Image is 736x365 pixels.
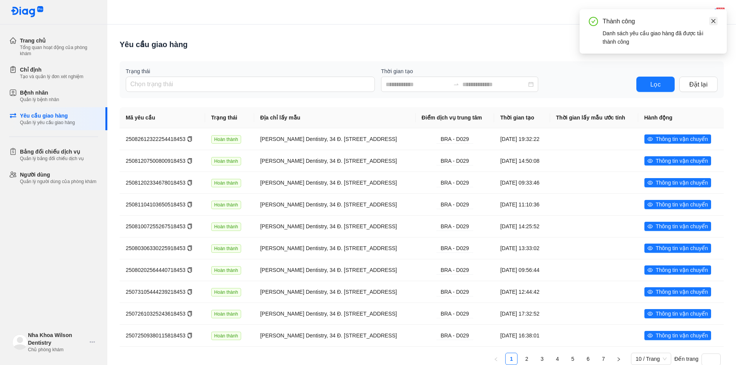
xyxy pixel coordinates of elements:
[603,29,718,46] div: Danh sách yêu cầu giao hàng đã được tải thành công
[494,193,550,215] td: [DATE] 11:10:36
[656,244,708,252] span: Thông tin vận chuyển
[656,200,708,209] span: Thông tin vận chuyển
[260,135,409,143] div: [PERSON_NAME] Dentistry, 34 Đ. [STREET_ADDRESS]
[647,158,653,164] span: eye
[187,246,192,251] span: copy
[20,97,59,103] div: Quản lý bệnh nhân
[689,80,708,89] span: Đặt lại
[494,237,550,259] td: [DATE] 13:33:02
[647,289,653,295] span: eye
[644,331,711,340] button: eyeThông tin vận chuyển
[656,222,708,231] span: Thông tin vận chuyển
[636,353,667,365] span: 10 / Trang
[187,136,192,142] span: copy
[656,157,708,165] span: Thông tin vận chuyển
[494,128,550,150] td: [DATE] 19:32:22
[536,353,548,365] a: 3
[20,178,96,185] div: Quản lý người dùng của phòng khám
[647,246,653,251] span: eye
[647,311,653,316] span: eye
[598,353,609,365] a: 7
[490,353,502,365] li: Trang Trước
[521,353,533,365] li: 2
[656,135,708,143] span: Thông tin vận chuyển
[644,200,711,209] button: eyeThông tin vận chuyển
[613,353,625,365] button: right
[20,44,98,57] div: Tổng quan hoạt động của phòng khám
[260,222,409,231] div: [PERSON_NAME] Dentistry, 34 Đ. [STREET_ADDRESS]
[552,353,563,365] a: 4
[716,7,725,13] span: 103
[644,287,711,296] button: eyeThông tin vận chuyển
[567,353,579,365] li: 5
[126,331,199,340] div: 25072509380115818453
[20,89,59,97] div: Bệnh nhân
[260,244,409,252] div: [PERSON_NAME] Dentistry, 34 Đ. [STREET_ADDRESS]
[494,357,498,362] span: left
[187,333,192,338] span: copy
[187,224,192,229] span: copy
[582,353,594,365] a: 6
[674,353,724,365] div: Đến trang
[126,266,199,274] div: 25080202564440718453
[647,202,653,207] span: eye
[28,347,87,353] div: Chủ phòng khám
[211,244,241,253] span: Hoàn thành
[260,178,409,187] div: [PERSON_NAME] Dentistry, 34 Đ. [STREET_ADDRESS]
[437,244,473,253] div: BRA - D029
[211,223,241,231] span: Hoàn thành
[211,179,241,187] span: Hoàn thành
[28,331,87,347] div: Nha Khoa Wilson Dentistry
[211,332,241,340] span: Hoàn thành
[126,288,199,296] div: 25073105444239218453
[187,267,192,273] span: copy
[211,266,241,275] span: Hoàn thành
[494,324,550,347] td: [DATE] 16:38:01
[644,222,711,231] button: eyeThông tin vận chuyển
[616,357,621,362] span: right
[437,200,473,209] div: BRA - D029
[613,353,625,365] li: Trang Kế
[453,81,459,87] span: to
[260,266,409,274] div: [PERSON_NAME] Dentistry, 34 Đ. [STREET_ADDRESS]
[679,77,718,92] button: Đặt lại
[20,119,75,126] div: Quản lý yêu cầu giao hàng
[494,215,550,237] td: [DATE] 14:25:52
[656,309,708,318] span: Thông tin vận chuyển
[205,107,254,128] th: Trạng thái
[494,172,550,193] td: [DATE] 09:33:46
[20,148,84,155] div: Bảng đối chiếu dịch vụ
[120,39,188,50] div: Yêu cầu giao hàng
[656,288,708,296] span: Thông tin vận chuyển
[647,333,653,338] span: eye
[381,67,630,75] label: Thời gian tạo
[589,17,598,26] span: check-circle
[11,6,44,18] img: logo
[211,288,241,296] span: Hoàn thành
[126,244,199,252] div: 25080306330225918453
[494,303,550,324] td: [DATE] 17:32:52
[126,135,199,143] div: 25082612322254418453
[211,135,241,144] span: Hoàn thành
[494,150,550,172] td: [DATE] 14:50:08
[20,66,83,74] div: Chỉ định
[260,288,409,296] div: [PERSON_NAME] Dentistry, 34 Đ. [STREET_ADDRESS]
[656,331,708,340] span: Thông tin vận chuyển
[656,266,708,274] span: Thông tin vận chuyển
[453,81,459,87] span: swap-right
[187,311,192,316] span: copy
[603,17,718,26] div: Thành công
[126,309,199,318] div: 25072610325243618453
[437,266,473,275] div: BRA - D029
[644,156,711,165] button: eyeThông tin vận chuyển
[636,77,675,92] button: Lọc
[582,353,594,365] li: 6
[647,267,653,273] span: eye
[20,74,83,80] div: Tạo và quản lý đơn xét nghiệm
[644,265,711,275] button: eyeThông tin vận chuyển
[187,289,192,295] span: copy
[120,107,205,128] th: Mã yêu cầu
[490,353,502,365] button: left
[437,178,473,187] div: BRA - D029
